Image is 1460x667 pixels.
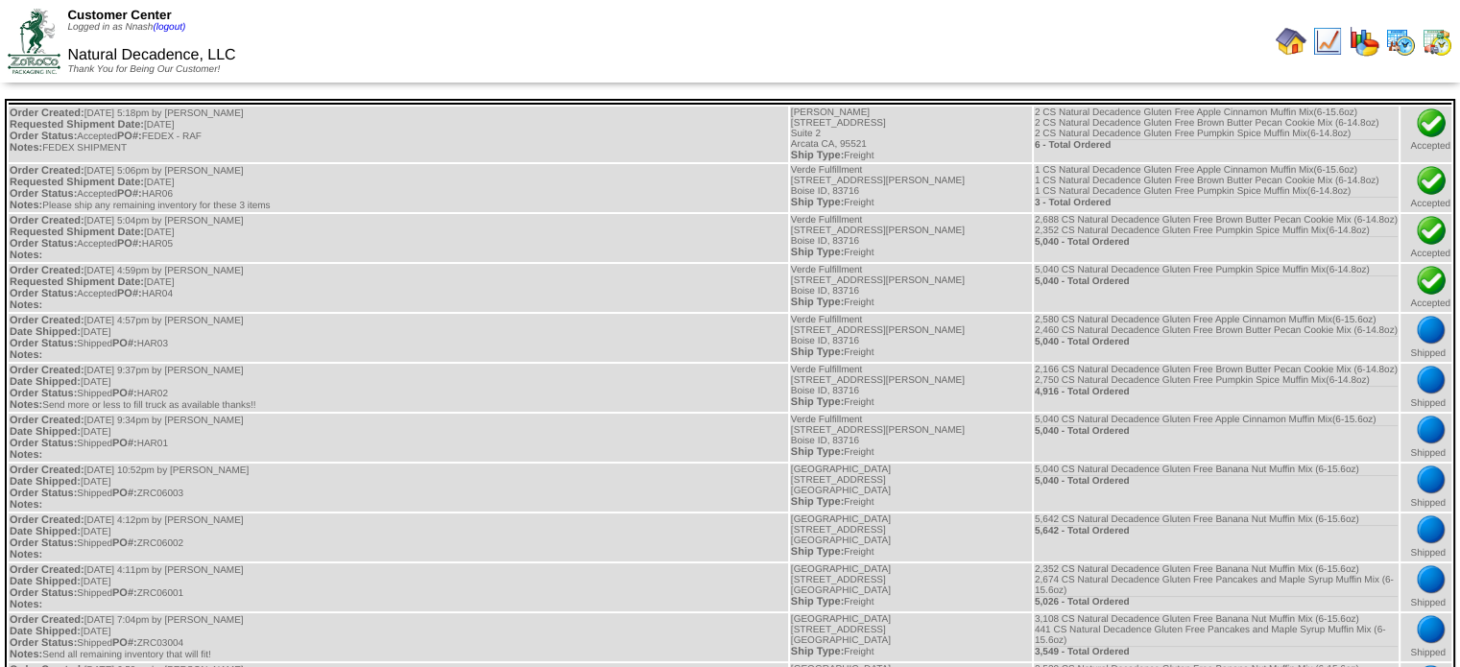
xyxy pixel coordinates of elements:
[1416,465,1447,495] img: bluedot.png
[10,587,77,599] span: Order Status:
[10,576,81,587] span: Date Shipped:
[790,414,1032,462] td: Verde Fulfillment [STREET_ADDRESS][PERSON_NAME] Boise ID, 83716 Freight
[790,364,1032,412] td: Verde Fulfillment [STREET_ADDRESS][PERSON_NAME] Boise ID, 83716 Freight
[112,488,137,499] span: PO#:
[1034,563,1399,611] td: 2,352 CS Natural Decadence Gluten Free Banana Nut Muffin Mix (6-15.6oz) 2,674 CS Natural Decadenc...
[791,247,844,258] span: Ship Type:
[10,449,42,461] span: Notes:
[791,546,844,558] span: Ship Type:
[10,288,77,299] span: Order Status:
[10,107,84,119] span: Order Created:
[1416,415,1447,445] img: bluedot.png
[9,464,788,512] td: [DATE] 10:52pm by [PERSON_NAME] [DATE] Shipped ZRC06003
[1400,563,1451,611] td: Shipped
[9,563,788,611] td: [DATE] 4:11pm by [PERSON_NAME] [DATE] Shipped ZRC06001
[10,399,42,411] span: Notes:
[10,526,81,537] span: Date Shipped:
[790,314,1032,362] td: Verde Fulfillment [STREET_ADDRESS][PERSON_NAME] Boise ID, 83716 Freight
[791,496,844,508] span: Ship Type:
[791,150,844,161] span: Ship Type:
[790,164,1032,212] td: Verde Fulfillment [STREET_ADDRESS][PERSON_NAME] Boise ID, 83716 Freight
[1400,513,1451,561] td: Shipped
[1034,464,1399,512] td: 5,040 CS Natural Decadence Gluten Free Banana Nut Muffin Mix (6-15.6oz)
[1400,464,1451,512] td: Shipped
[1416,265,1447,296] img: check.png
[10,499,42,511] span: Notes:
[790,613,1032,661] td: [GEOGRAPHIC_DATA] [STREET_ADDRESS] [GEOGRAPHIC_DATA] Freight
[67,47,235,63] span: Natural Decadence, LLC
[10,599,42,610] span: Notes:
[112,537,137,549] span: PO#:
[1034,364,1399,412] td: 2,166 CS Natural Decadence Gluten Free Brown Butter Pecan Cookie Mix (6-14.8oz) 2,750 CS Natural ...
[1400,264,1451,312] td: Accepted
[1400,414,1451,462] td: Shipped
[117,131,142,142] span: PO#:
[112,388,137,399] span: PO#:
[1034,513,1399,561] td: 5,642 CS Natural Decadence Gluten Free Banana Nut Muffin Mix (6-15.6oz)
[1349,26,1379,57] img: graph.gif
[10,177,144,188] span: Requested Shipment Date:
[791,346,844,358] span: Ship Type:
[112,438,137,449] span: PO#:
[1416,107,1447,138] img: check.png
[1400,107,1451,162] td: Accepted
[10,649,42,660] span: Notes:
[10,238,77,250] span: Order Status:
[1400,613,1451,661] td: Shipped
[790,513,1032,561] td: [GEOGRAPHIC_DATA] [STREET_ADDRESS] [GEOGRAPHIC_DATA] Freight
[1035,336,1398,347] div: 5,040 - Total Ordered
[9,613,788,661] td: [DATE] 7:04pm by [PERSON_NAME] [DATE] Shipped ZRC03004 Send all remaining inventory that will fit!
[9,364,788,412] td: [DATE] 9:37pm by [PERSON_NAME] [DATE] Shipped HAR02 Send more or less to fill truck as available ...
[112,338,137,349] span: PO#:
[1312,26,1343,57] img: line_graph.gif
[1416,315,1447,345] img: bluedot.png
[10,438,77,449] span: Order Status:
[1416,564,1447,595] img: bluedot.png
[1034,613,1399,661] td: 3,108 CS Natural Decadence Gluten Free Banana Nut Muffin Mix (6-15.6oz) 441 CS Natural Decadence ...
[10,338,77,349] span: Order Status:
[10,465,84,476] span: Order Created:
[67,22,185,33] span: Logged in as Nnash
[1035,139,1398,151] div: 6 - Total Ordered
[791,646,844,657] span: Ship Type:
[117,188,142,200] span: PO#:
[1385,26,1416,57] img: calendarprod.gif
[9,414,788,462] td: [DATE] 9:34pm by [PERSON_NAME] [DATE] Shipped HAR01
[790,264,1032,312] td: Verde Fulfillment [STREET_ADDRESS][PERSON_NAME] Boise ID, 83716 Freight
[1035,386,1398,397] div: 4,916 - Total Ordered
[10,315,84,326] span: Order Created:
[790,214,1032,262] td: Verde Fulfillment [STREET_ADDRESS][PERSON_NAME] Boise ID, 83716 Freight
[10,549,42,560] span: Notes:
[10,365,84,376] span: Order Created:
[1416,614,1447,645] img: bluedot.png
[10,215,84,226] span: Order Created:
[1035,425,1398,437] div: 5,040 - Total Ordered
[1276,26,1306,57] img: home.gif
[10,564,84,576] span: Order Created:
[1035,475,1398,487] div: 5,040 - Total Ordered
[9,264,788,312] td: [DATE] 4:59pm by [PERSON_NAME] [DATE] Accepted HAR04
[1035,646,1398,657] div: 3,549 - Total Ordered
[1034,164,1399,212] td: 1 CS Natural Decadence Gluten Free Apple Cinnamon Muffin Mix(6-15.6oz) 1 CS Natural Decadence Glu...
[1400,314,1451,362] td: Shipped
[10,376,81,388] span: Date Shipped:
[1034,264,1399,312] td: 5,040 CS Natural Decadence Gluten Free Pumpkin Spice Muffin Mix(6-14.8oz)
[9,314,788,362] td: [DATE] 4:57pm by [PERSON_NAME] [DATE] Shipped HAR03
[1400,214,1451,262] td: Accepted
[10,119,144,131] span: Requested Shipment Date:
[1034,214,1399,262] td: 2,688 CS Natural Decadence Gluten Free Brown Butter Pecan Cookie Mix (6-14.8oz) 2,352 CS Natural ...
[1035,525,1398,536] div: 5,642 - Total Ordered
[1035,236,1398,248] div: 5,040 - Total Ordered
[10,226,144,238] span: Requested Shipment Date:
[112,587,137,599] span: PO#:
[10,514,84,526] span: Order Created:
[1416,365,1447,395] img: bluedot.png
[67,8,171,22] span: Customer Center
[1416,165,1447,196] img: check.png
[10,537,77,549] span: Order Status:
[117,238,142,250] span: PO#:
[9,107,788,162] td: [DATE] 5:18pm by [PERSON_NAME] [DATE] Accepted FEDEX - RAF FEDEX SHIPMENT
[10,188,77,200] span: Order Status:
[10,349,42,361] span: Notes:
[790,107,1032,162] td: [PERSON_NAME] [STREET_ADDRESS] Suite 2 Arcata CA, 95521 Freight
